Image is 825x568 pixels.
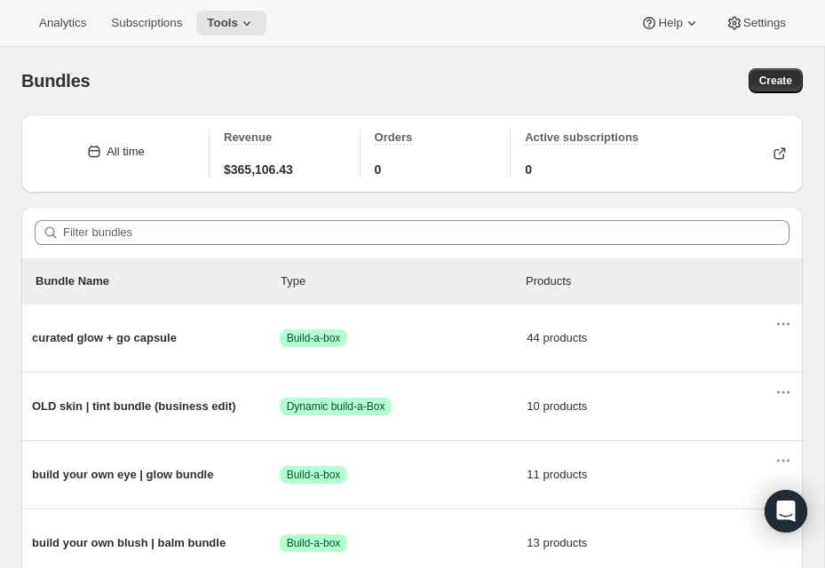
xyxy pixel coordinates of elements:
span: Build-a-box [287,468,341,482]
button: Actions for build your own eye | glow bundle [771,448,796,473]
button: Analytics [28,11,97,35]
span: Orders [375,130,413,144]
button: Actions for curated glow + go capsule [771,312,796,336]
span: $365,106.43 [224,161,293,178]
input: Filter bundles [63,220,789,245]
span: Dynamic build-a-Box [287,399,385,414]
button: Subscriptions [100,11,193,35]
button: Create [749,68,803,93]
button: Settings [715,11,797,35]
span: Create [759,74,792,88]
button: Actions for OLD skin | tint bundle (business edit) [771,380,796,405]
span: curated glow + go capsule [32,329,280,347]
span: build your own eye | glow bundle [32,466,280,484]
div: Products [526,272,771,290]
span: 10 products [527,398,774,415]
span: Subscriptions [111,16,182,30]
p: Bundle Name [36,272,281,290]
span: 0 [375,161,382,178]
span: 13 products [527,534,774,552]
div: Type [281,272,526,290]
div: Open Intercom Messenger [765,490,807,532]
span: OLD skin | tint bundle (business edit) [32,398,280,415]
span: Settings [743,16,786,30]
span: 44 products [527,329,774,347]
span: 0 [525,161,532,178]
span: 11 products [527,466,774,484]
button: Tools [196,11,266,35]
span: Analytics [39,16,86,30]
span: build your own blush | balm bundle [32,534,280,552]
span: Active subscriptions [525,130,639,144]
span: Build-a-box [287,536,341,550]
div: All time [107,143,145,161]
span: Tools [207,16,238,30]
span: Revenue [224,130,272,144]
button: Help [630,11,710,35]
span: Build-a-box [287,331,341,345]
span: Bundles [21,71,91,91]
span: Help [658,16,682,30]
